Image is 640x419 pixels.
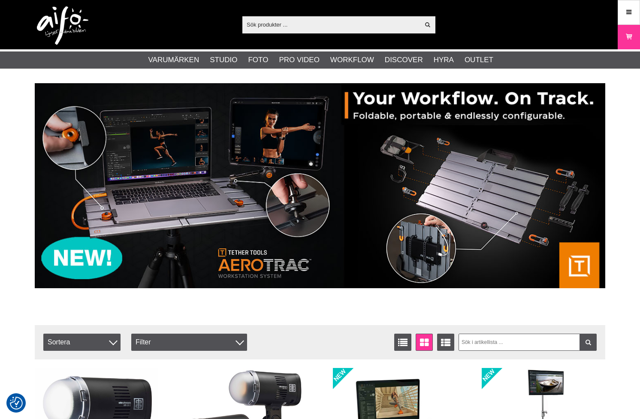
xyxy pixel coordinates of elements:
[385,54,423,66] a: Discover
[580,334,597,351] a: Filtrera
[35,83,605,288] img: Annons:007 banner-header-aerotrac-1390x500.jpg
[43,334,121,351] span: Sortera
[465,54,493,66] a: Outlet
[10,397,23,410] img: Revisit consent button
[394,334,411,351] a: Listvisning
[210,54,237,66] a: Studio
[434,54,454,66] a: Hyra
[37,6,88,45] img: logo.png
[437,334,454,351] a: Utökad listvisning
[416,334,433,351] a: Fönstervisning
[248,54,268,66] a: Foto
[242,18,420,31] input: Sök produkter ...
[330,54,374,66] a: Workflow
[148,54,199,66] a: Varumärken
[279,54,319,66] a: Pro Video
[10,395,23,411] button: Samtyckesinställningar
[131,334,247,351] div: Filter
[459,334,597,351] input: Sök i artikellista ...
